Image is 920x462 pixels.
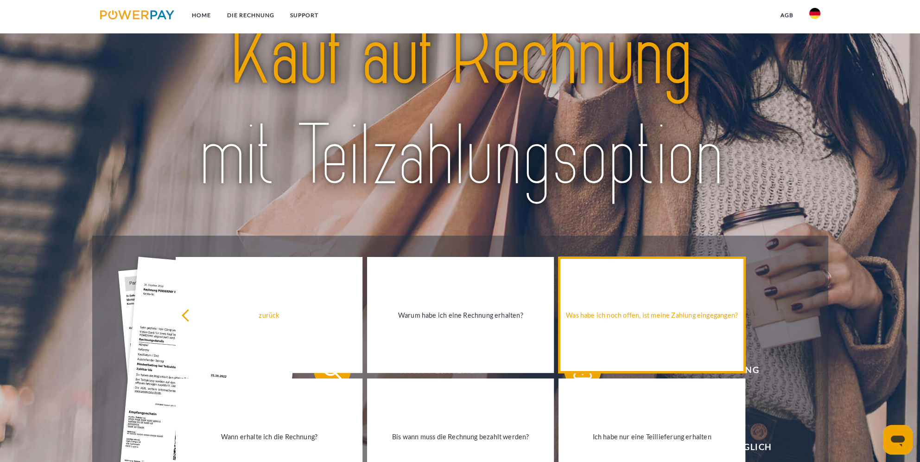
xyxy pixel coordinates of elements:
[373,430,548,443] div: Bis wann muss die Rechnung bezahlt werden?
[564,308,740,321] div: Was habe ich noch offen, ist meine Zahlung eingegangen?
[373,308,548,321] div: Warum habe ich eine Rechnung erhalten?
[219,7,282,24] a: DIE RECHNUNG
[773,7,801,24] a: agb
[181,430,357,443] div: Wann erhalte ich die Rechnung?
[181,308,357,321] div: zurück
[282,7,326,24] a: SUPPORT
[558,257,745,373] a: Was habe ich noch offen, ist meine Zahlung eingegangen?
[809,8,820,19] img: de
[100,10,175,19] img: logo-powerpay.svg
[564,430,740,443] div: Ich habe nur eine Teillieferung erhalten
[184,7,219,24] a: Home
[883,425,913,455] iframe: Schaltfläche zum Öffnen des Messaging-Fensters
